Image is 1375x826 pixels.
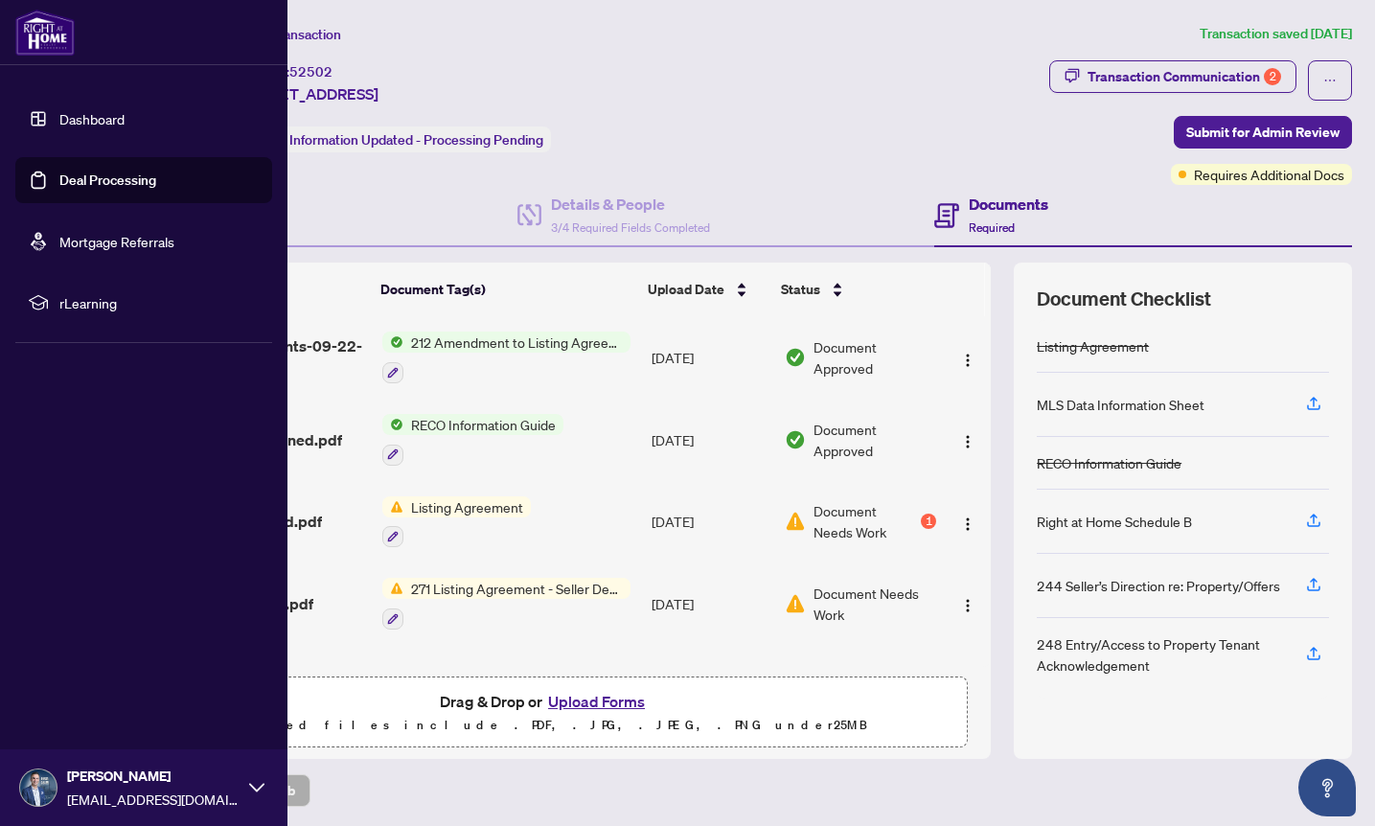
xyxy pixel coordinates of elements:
[382,578,403,599] img: Status Icon
[1037,286,1211,312] span: Document Checklist
[1264,68,1281,85] div: 2
[67,789,240,810] span: [EMAIL_ADDRESS][DOMAIN_NAME]
[644,562,777,645] td: [DATE]
[403,496,531,517] span: Listing Agreement
[382,578,630,630] button: Status Icon271 Listing Agreement - Seller Designated Representation Agreement Authority to Offer ...
[238,126,551,152] div: Status:
[969,220,1015,235] span: Required
[1323,74,1337,87] span: ellipsis
[648,279,724,300] span: Upload Date
[952,424,983,455] button: Logo
[59,110,125,127] a: Dashboard
[814,336,936,379] span: Document Approved
[382,496,531,548] button: Status IconListing Agreement
[960,516,975,532] img: Logo
[15,10,75,56] img: logo
[960,434,975,449] img: Logo
[373,263,641,316] th: Document Tag(s)
[1186,117,1340,148] span: Submit for Admin Review
[403,578,630,599] span: 271 Listing Agreement - Seller Designated Representation Agreement Authority to Offer for Sale
[59,172,156,189] a: Deal Processing
[952,588,983,619] button: Logo
[1037,452,1181,473] div: RECO Information Guide
[969,193,1048,216] h4: Documents
[1037,575,1280,596] div: 244 Seller’s Direction re: Property/Offers
[20,769,57,806] img: Profile Icon
[785,347,806,368] img: Document Status
[382,414,563,466] button: Status IconRECO Information Guide
[644,399,777,481] td: [DATE]
[124,677,967,748] span: Drag & Drop orUpload FormsSupported files include .PDF, .JPG, .JPEG, .PNG under25MB
[67,766,240,787] span: [PERSON_NAME]
[960,598,975,613] img: Logo
[551,193,710,216] h4: Details & People
[952,506,983,537] button: Logo
[1200,23,1352,45] article: Transaction saved [DATE]
[1088,61,1281,92] div: Transaction Communication
[440,689,651,714] span: Drag & Drop or
[1298,759,1356,816] button: Open asap
[1174,116,1352,149] button: Submit for Admin Review
[640,263,772,316] th: Upload Date
[814,419,936,461] span: Document Approved
[773,263,939,316] th: Status
[785,511,806,532] img: Document Status
[1049,60,1296,93] button: Transaction Communication2
[785,593,806,614] img: Document Status
[135,714,955,737] p: Supported files include .PDF, .JPG, .JPEG, .PNG under 25 MB
[785,429,806,450] img: Document Status
[1037,511,1192,532] div: Right at Home Schedule B
[403,414,563,435] span: RECO Information Guide
[59,292,259,313] span: rLearning
[382,332,403,353] img: Status Icon
[1037,633,1283,676] div: 248 Entry/Access to Property Tenant Acknowledgement
[814,500,917,542] span: Document Needs Work
[289,131,543,149] span: Information Updated - Processing Pending
[59,233,174,250] a: Mortgage Referrals
[542,689,651,714] button: Upload Forms
[1037,394,1204,415] div: MLS Data Information Sheet
[403,332,630,353] span: 212 Amendment to Listing Agreement - Authority to Offer for Lease Price Change/Extension/Amendmen...
[239,26,341,43] span: View Transaction
[289,63,332,80] span: 52502
[238,82,378,105] span: [STREET_ADDRESS]
[382,496,403,517] img: Status Icon
[551,220,710,235] span: 3/4 Required Fields Completed
[644,481,777,563] td: [DATE]
[382,414,403,435] img: Status Icon
[382,332,630,383] button: Status Icon212 Amendment to Listing Agreement - Authority to Offer for Lease Price Change/Extensi...
[1037,335,1149,356] div: Listing Agreement
[781,279,820,300] span: Status
[960,353,975,368] img: Logo
[1194,164,1344,185] span: Requires Additional Docs
[644,316,777,399] td: [DATE]
[921,514,936,529] div: 1
[952,342,983,373] button: Logo
[814,583,936,625] span: Document Needs Work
